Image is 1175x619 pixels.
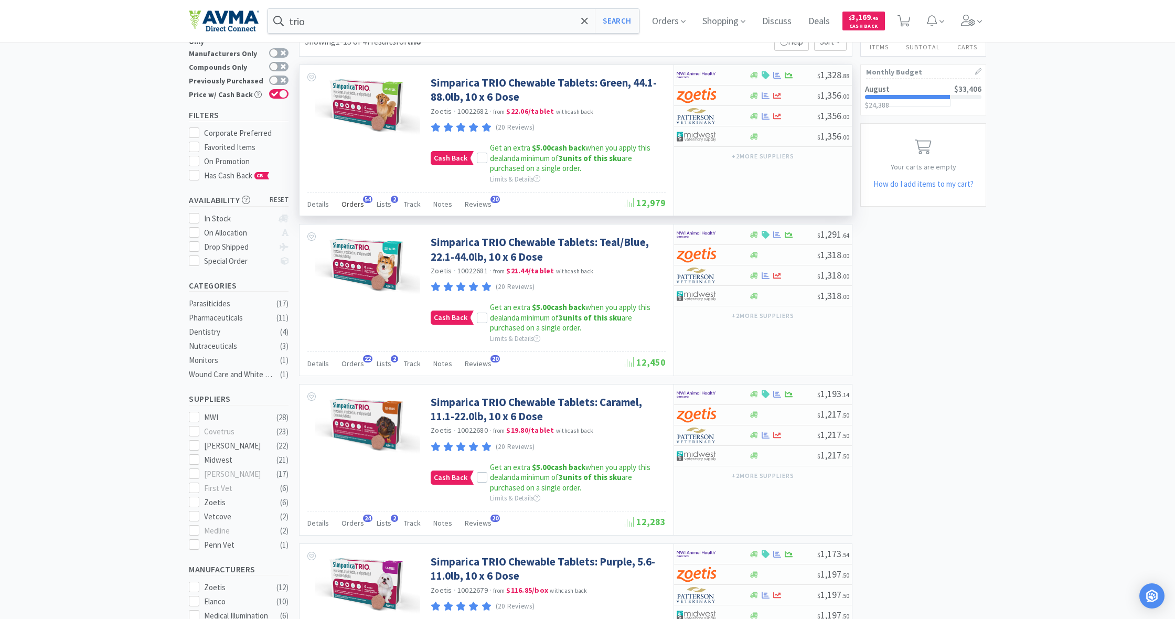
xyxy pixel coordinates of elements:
span: Notes [433,518,452,528]
h5: Suppliers [189,393,289,405]
div: ( 1 ) [280,354,289,367]
span: 20 [490,355,500,362]
span: 10022682 [457,106,488,116]
span: 22 [363,355,372,362]
button: +2more suppliers [727,149,799,164]
div: ( 17 ) [276,468,289,481]
img: a673e5ab4e5e497494167fe422e9a3ab.png [677,407,716,423]
div: Zoetis [204,496,269,509]
span: 2 [391,355,398,362]
div: Zoetis [204,581,269,594]
strong: 3 units of this sku [559,472,622,482]
span: · [489,106,492,116]
button: +2more suppliers [727,308,799,323]
span: . 54 [841,551,849,559]
span: . 50 [841,571,849,579]
strong: cash back [532,462,585,472]
span: $ [817,571,820,579]
div: Synced Suppliers Only [189,29,264,45]
a: Deals [804,17,834,26]
div: Price w/ Cash Back [189,89,264,98]
span: 12,450 [625,356,666,368]
div: First Vet [204,482,269,495]
span: Track [404,518,421,528]
span: with cash back [556,108,593,115]
span: 12,979 [625,197,666,209]
span: $ [817,252,820,260]
div: ( 4 ) [280,326,289,338]
img: a673e5ab4e5e497494167fe422e9a3ab.png [677,88,716,103]
div: ( 6 ) [280,482,289,495]
div: ( 10 ) [276,595,289,608]
a: $3,169.45Cash Back [842,7,885,35]
span: $ [817,391,820,399]
span: $ [817,551,820,559]
span: Get an extra when you apply this deal [490,462,650,483]
strong: $116.85 / box [506,585,548,595]
span: Details [307,199,329,209]
div: Vetcove [204,510,269,523]
span: Reviews [465,518,492,528]
span: . 00 [841,133,849,141]
h5: Availability [189,194,289,206]
img: f6b2451649754179b5b4e0c70c3f7cb0_2.png [677,387,716,402]
span: 54 [363,196,372,203]
h4: Items [861,42,897,52]
span: Track [404,359,421,368]
span: and a minimum of are purchased on a single order. [490,313,632,333]
button: Search [595,9,638,33]
span: . 00 [841,272,849,280]
span: . 14 [841,391,849,399]
img: 4dd14cff54a648ac9e977f0c5da9bc2e_5.png [677,448,716,464]
h4: Carts [948,42,986,52]
div: MWI [204,411,269,424]
span: 1,217 [817,408,849,420]
div: ( 2 ) [280,525,289,537]
div: In Stock [204,212,274,225]
span: $ [849,15,851,22]
span: 1,356 [817,89,849,101]
span: 1,318 [817,290,849,302]
p: (20 Reviews) [496,442,535,453]
div: Dentistry [189,326,274,338]
span: from [493,268,505,275]
div: ( 28 ) [276,411,289,424]
span: Lists [377,199,391,209]
div: Special Order [204,255,274,268]
span: and a minimum of are purchased on a single order. [490,472,632,493]
div: ( 22 ) [276,440,289,452]
a: Zoetis [431,106,452,116]
span: with cash back [556,268,593,275]
span: . 00 [841,92,849,100]
div: Open Intercom Messenger [1139,583,1165,609]
p: (20 Reviews) [496,282,535,293]
span: 3,169 [849,12,879,22]
span: . 50 [841,432,849,440]
span: with cash back [550,587,587,594]
a: Simparica TRIO Chewable Tablets: Purple, 5.6-11.0lb, 10 x 6 Dose [431,554,663,583]
span: with cash back [556,427,593,434]
div: Previously Purchased [189,76,264,84]
img: f5e969b455434c6296c6d81ef179fa71_3.png [677,108,716,124]
span: $ [817,411,820,419]
span: 1,217 [817,449,849,461]
span: Cash Back [849,24,879,30]
span: Limits & Details [490,334,540,343]
span: Orders [341,199,364,209]
img: f5e969b455434c6296c6d81ef179fa71_3.png [677,268,716,283]
span: 1,318 [817,269,849,281]
span: Orders [341,518,364,528]
a: Simparica TRIO Chewable Tablets: Teal/Blue, 22.1-44.0lb, 10 x 6 Dose [431,235,663,264]
img: 4dd14cff54a648ac9e977f0c5da9bc2e_5.png [677,288,716,304]
span: 24 [363,515,372,522]
div: Corporate Preferred [204,127,289,140]
span: 20 [490,515,500,522]
div: ( 11 ) [276,312,289,324]
img: a673e5ab4e5e497494167fe422e9a3ab.png [677,567,716,582]
span: . 50 [841,411,849,419]
span: · [454,426,456,435]
button: +2more suppliers [727,468,799,483]
span: $ [817,293,820,301]
span: · [489,426,492,435]
span: $ [817,92,820,100]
